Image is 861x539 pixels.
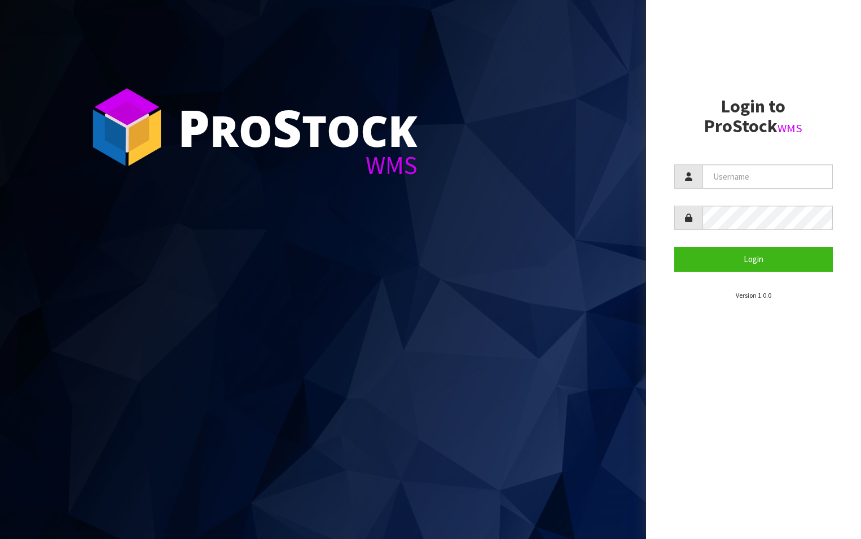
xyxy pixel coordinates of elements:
input: Username [702,164,833,189]
div: ro tock [178,102,418,153]
button: Login [674,247,833,271]
span: S [273,93,302,162]
img: ProStock Cube [85,85,169,169]
small: Version 1.0.0 [736,291,771,299]
h2: Login to ProStock [674,97,833,136]
small: WMS [777,121,802,136]
div: WMS [178,153,418,178]
span: P [178,93,210,162]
